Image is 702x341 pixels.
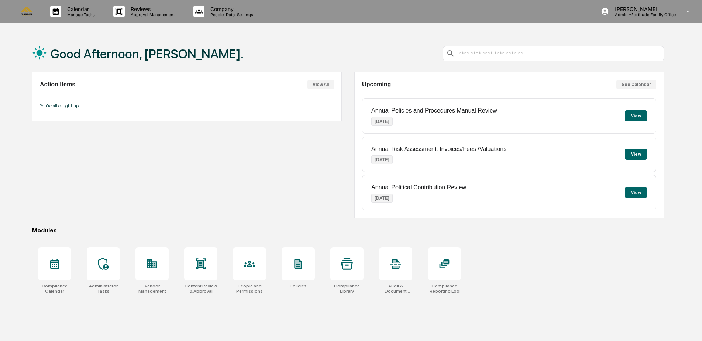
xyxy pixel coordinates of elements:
div: Compliance Library [330,283,364,294]
p: Calendar [61,6,99,12]
div: Audit & Document Logs [379,283,412,294]
div: People and Permissions [233,283,266,294]
p: People, Data, Settings [204,12,257,17]
p: [DATE] [371,155,393,164]
p: Annual Risk Assessment: Invoices/Fees /Valuations [371,146,506,152]
p: [DATE] [371,194,393,203]
button: See Calendar [616,80,656,89]
button: View [625,187,647,198]
p: Manage Tasks [61,12,99,17]
p: Company [204,6,257,12]
button: View [625,149,647,160]
h2: Action Items [40,81,75,88]
p: Admin • Fortitude Family Office [609,12,676,17]
p: Approval Management [125,12,179,17]
div: Administrator Tasks [87,283,120,294]
div: Modules [32,227,664,234]
p: Annual Political Contribution Review [371,184,466,191]
p: You're all caught up! [40,103,334,108]
div: Vendor Management [135,283,169,294]
h2: Upcoming [362,81,391,88]
p: Reviews [125,6,179,12]
div: Content Review & Approval [184,283,217,294]
button: View All [307,80,334,89]
img: logo [18,7,35,16]
button: View [625,110,647,121]
h1: Good Afternoon, [PERSON_NAME]. [51,46,244,61]
p: [DATE] [371,117,393,126]
p: [PERSON_NAME] [609,6,676,12]
div: Policies [290,283,307,289]
div: Compliance Reporting Log [428,283,461,294]
div: Compliance Calendar [38,283,71,294]
p: Annual Policies and Procedures Manual Review [371,107,497,114]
